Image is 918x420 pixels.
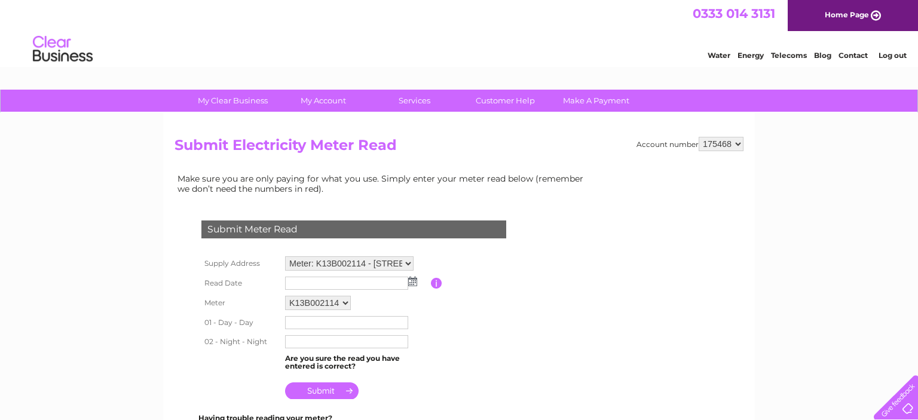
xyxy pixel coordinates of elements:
[771,51,807,60] a: Telecoms
[201,220,506,238] div: Submit Meter Read
[198,274,282,293] th: Read Date
[708,51,730,60] a: Water
[282,351,431,374] td: Are you sure the read you have entered is correct?
[175,171,593,196] td: Make sure you are only paying for what you use. Simply enter your meter read below (remember we d...
[431,278,442,289] input: Information
[839,51,868,60] a: Contact
[198,253,282,274] th: Supply Address
[178,7,742,58] div: Clear Business is a trading name of Verastar Limited (registered in [GEOGRAPHIC_DATA] No. 3667643...
[198,332,282,351] th: 02 - Night - Night
[693,6,775,21] a: 0333 014 3131
[198,313,282,332] th: 01 - Day - Day
[408,277,417,286] img: ...
[274,90,373,112] a: My Account
[879,51,907,60] a: Log out
[285,382,359,399] input: Submit
[814,51,831,60] a: Blog
[175,137,743,160] h2: Submit Electricity Meter Read
[32,31,93,68] img: logo.png
[456,90,555,112] a: Customer Help
[183,90,282,112] a: My Clear Business
[198,293,282,313] th: Meter
[547,90,645,112] a: Make A Payment
[365,90,464,112] a: Services
[637,137,743,151] div: Account number
[738,51,764,60] a: Energy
